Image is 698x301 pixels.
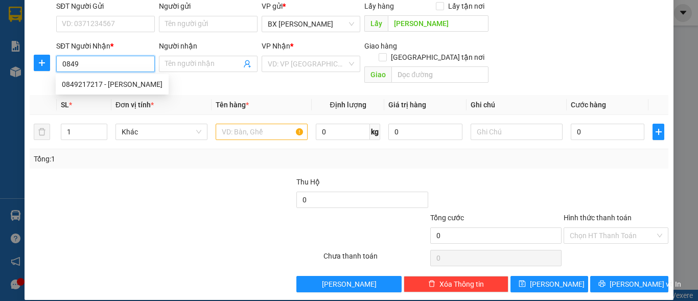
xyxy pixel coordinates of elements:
div: Người gửi [159,1,258,12]
input: Ghi Chú [471,124,563,140]
button: delete [34,124,50,140]
button: deleteXóa Thông tin [404,276,508,292]
span: save [519,280,526,288]
span: Giao [364,66,391,83]
span: VP Nhận [262,42,290,50]
div: SĐT Người Gửi [56,1,155,12]
span: printer [598,280,606,288]
button: plus [34,55,50,71]
div: Chưa thanh toán [322,250,429,268]
div: 0849217217 - [PERSON_NAME] [62,79,162,90]
span: Cước hàng [571,101,606,109]
input: Dọc đường [388,15,488,32]
span: SL [61,101,69,109]
span: Lấy tận nơi [444,1,488,12]
button: plus [653,124,664,140]
button: [PERSON_NAME] [296,276,401,292]
span: user-add [243,60,251,68]
span: Giao hàng [364,42,397,50]
span: Thu Hộ [296,178,320,186]
span: [PERSON_NAME] [322,279,377,290]
span: [GEOGRAPHIC_DATA] tận nơi [387,52,488,63]
input: 0 [388,124,462,140]
div: SĐT Người Nhận [56,40,155,52]
span: BX Phạm Văn Đồng [268,16,354,32]
span: kg [370,124,380,140]
span: Định lượng [330,101,366,109]
span: delete [428,280,435,288]
label: Hình thức thanh toán [564,214,632,222]
input: Dọc đường [391,66,488,83]
span: plus [653,128,664,136]
div: 0849217217 - BÍCH VÂN [56,76,169,92]
span: Lấy [364,15,388,32]
button: printer[PERSON_NAME] và In [590,276,668,292]
span: Khác [122,124,201,140]
div: VP gửi [262,1,360,12]
span: Lấy hàng [364,2,394,10]
span: plus [34,59,50,67]
div: Người nhận [159,40,258,52]
span: Tên hàng [216,101,249,109]
button: save[PERSON_NAME] [510,276,589,292]
span: Giá trị hàng [388,101,426,109]
span: Đơn vị tính [115,101,154,109]
div: Tổng: 1 [34,153,270,165]
input: VD: Bàn, Ghế [216,124,308,140]
th: Ghi chú [467,95,567,115]
span: [PERSON_NAME] [530,279,585,290]
span: Xóa Thông tin [439,279,484,290]
span: Tổng cước [430,214,464,222]
span: [PERSON_NAME] và In [610,279,681,290]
